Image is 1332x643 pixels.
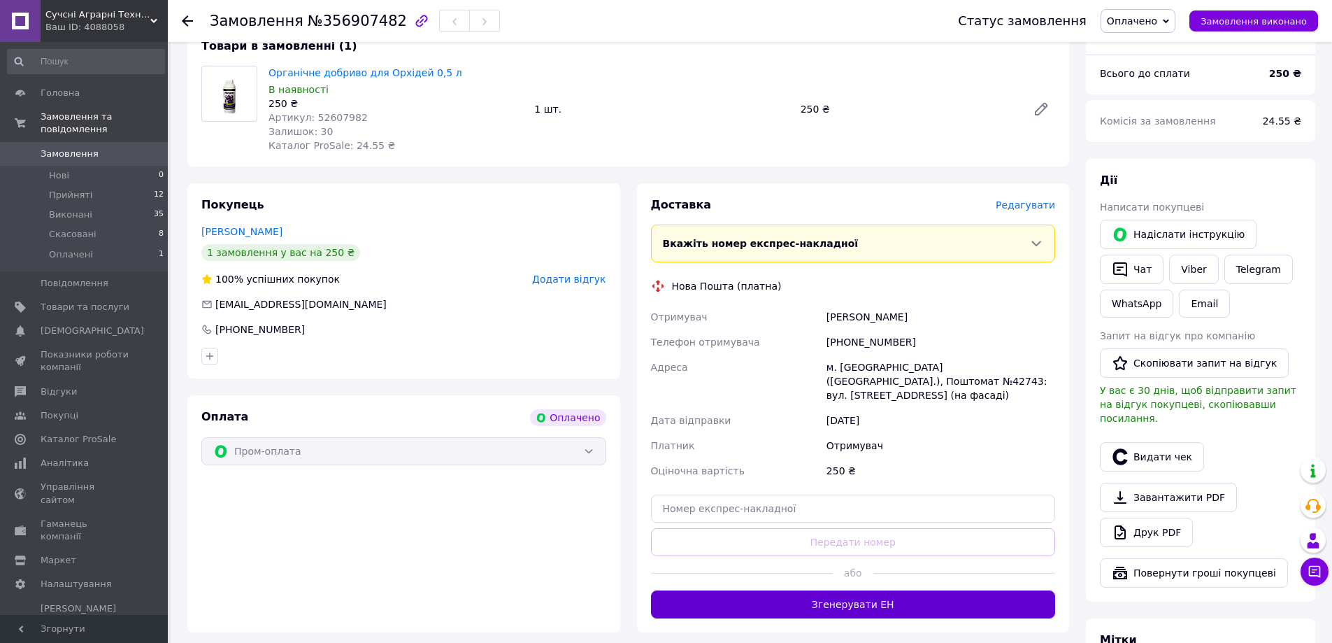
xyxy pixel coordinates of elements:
[824,433,1058,458] div: Отримувач
[201,272,340,286] div: успішних покупок
[996,199,1055,211] span: Редагувати
[154,209,164,221] span: 35
[41,111,168,136] span: Замовлення та повідомлення
[202,66,257,121] img: Органічне добриво для Орхідей 0,5 л
[41,481,129,506] span: Управління сайтом
[159,248,164,261] span: 1
[308,13,407,29] span: №356907482
[651,465,745,476] span: Оціночна вартість
[201,410,248,423] span: Оплата
[824,408,1058,433] div: [DATE]
[215,274,243,285] span: 100%
[1100,348,1289,378] button: Скопіювати запит на відгук
[201,198,264,211] span: Покупець
[532,274,606,285] span: Додати відгук
[41,602,129,641] span: [PERSON_NAME] та рахунки
[210,13,303,29] span: Замовлення
[268,84,329,95] span: В наявності
[1100,290,1173,318] a: WhatsApp
[41,348,129,374] span: Показники роботи компанії
[201,226,282,237] a: [PERSON_NAME]
[268,126,333,137] span: Залишок: 30
[651,311,708,323] span: Отримувач
[1100,558,1288,588] button: Повернути гроші покупцеві
[41,518,129,543] span: Гаманець компанії
[1224,255,1293,284] a: Telegram
[1263,115,1301,127] span: 24.55 ₴
[268,67,462,78] a: Органічне добриво для Орхідей 0,5 л
[45,8,150,21] span: Сучсні Аграрні Технології
[1169,255,1218,284] a: Viber
[1201,16,1307,27] span: Замовлення виконано
[154,189,164,202] span: 12
[663,238,859,249] span: Вкажіть номер експрес-накладної
[824,355,1058,408] div: м. [GEOGRAPHIC_DATA] ([GEOGRAPHIC_DATA].), Поштомат №42743: вул. [STREET_ADDRESS] (на фасаді)
[833,566,873,580] span: або
[49,209,92,221] span: Виконані
[268,97,523,111] div: 250 ₴
[1100,68,1190,79] span: Всього до сплати
[795,99,1022,119] div: 250 ₴
[1100,483,1237,512] a: Завантажити PDF
[1100,174,1117,187] span: Дії
[651,415,731,426] span: Дата відправки
[1301,558,1329,586] button: Чат з покупцем
[824,330,1058,355] div: [PHONE_NUMBER]
[651,440,695,451] span: Платник
[1100,255,1163,284] button: Чат
[668,279,785,293] div: Нова Пошта (платна)
[1100,518,1193,547] a: Друк PDF
[7,49,165,74] input: Пошук
[958,14,1087,28] div: Статус замовлення
[215,299,387,310] span: [EMAIL_ADDRESS][DOMAIN_NAME]
[49,169,69,182] span: Нові
[41,433,116,446] span: Каталог ProSale
[49,248,93,261] span: Оплачені
[824,458,1058,483] div: 250 ₴
[1100,115,1216,127] span: Комісія за замовлення
[41,457,89,469] span: Аналітика
[1189,10,1318,31] button: Замовлення виконано
[268,140,395,151] span: Каталог ProSale: 24.55 ₴
[529,99,794,119] div: 1 шт.
[41,386,77,398] span: Відгуки
[41,148,99,160] span: Замовлення
[1107,15,1157,27] span: Оплачено
[159,169,164,182] span: 0
[651,362,688,373] span: Адреса
[201,39,357,52] span: Товари в замовленні (1)
[45,21,168,34] div: Ваш ID: 4088058
[824,304,1058,330] div: [PERSON_NAME]
[201,244,360,261] div: 1 замовлення у вас на 250 ₴
[268,112,368,123] span: Артикул: 52607982
[41,301,129,313] span: Товари та послуги
[1269,68,1301,79] b: 250 ₴
[214,323,306,337] div: [PHONE_NUMBER]
[1100,385,1296,424] span: У вас є 30 днів, щоб відправити запит на відгук покупцеві, скопіювавши посилання.
[41,87,80,99] span: Головна
[1100,442,1204,472] button: Видати чек
[1100,202,1204,213] span: Написати покупцеві
[530,409,606,426] div: Оплачено
[49,228,96,241] span: Скасовані
[1100,220,1256,249] button: Надіслати інструкцію
[651,495,1056,523] input: Номер експрес-накладної
[1179,290,1230,318] button: Email
[182,14,193,28] div: Повернутися назад
[41,554,76,567] span: Маркет
[41,325,144,337] span: [DEMOGRAPHIC_DATA]
[41,409,78,422] span: Покупці
[1027,95,1055,123] a: Редагувати
[651,591,1056,619] button: Згенерувати ЕН
[41,277,108,290] span: Повідомлення
[49,189,92,202] span: Прийняті
[159,228,164,241] span: 8
[1100,330,1255,341] span: Запит на відгук про компанію
[651,198,712,211] span: Доставка
[41,578,112,591] span: Налаштування
[651,337,760,348] span: Телефон отримувача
